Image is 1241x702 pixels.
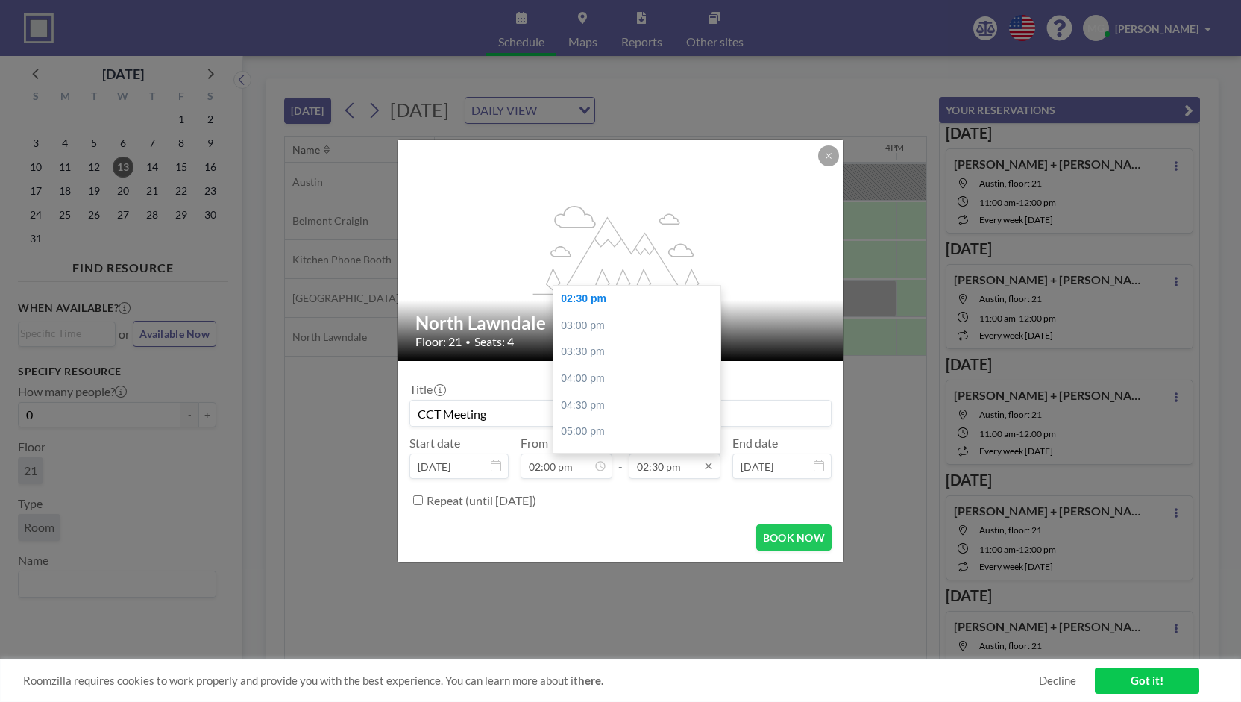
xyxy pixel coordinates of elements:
[410,401,831,426] input: Monce's reservation
[23,674,1039,688] span: Roomzilla requires cookies to work properly and provide you with the best experience. You can lea...
[578,674,603,687] a: here.
[415,312,827,334] h2: North Lawndale
[732,436,778,451] label: End date
[409,382,444,397] label: Title
[756,524,832,551] button: BOOK NOW
[521,436,548,451] label: From
[409,436,460,451] label: Start date
[553,339,728,366] div: 03:30 pm
[474,334,514,349] span: Seats: 4
[553,366,728,392] div: 04:00 pm
[553,445,728,472] div: 05:30 pm
[553,313,728,339] div: 03:00 pm
[553,286,728,313] div: 02:30 pm
[618,441,623,474] span: -
[553,392,728,419] div: 04:30 pm
[427,493,536,508] label: Repeat (until [DATE])
[465,336,471,348] span: •
[415,334,462,349] span: Floor: 21
[1039,674,1076,688] a: Decline
[1095,668,1199,694] a: Got it!
[553,419,728,445] div: 05:00 pm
